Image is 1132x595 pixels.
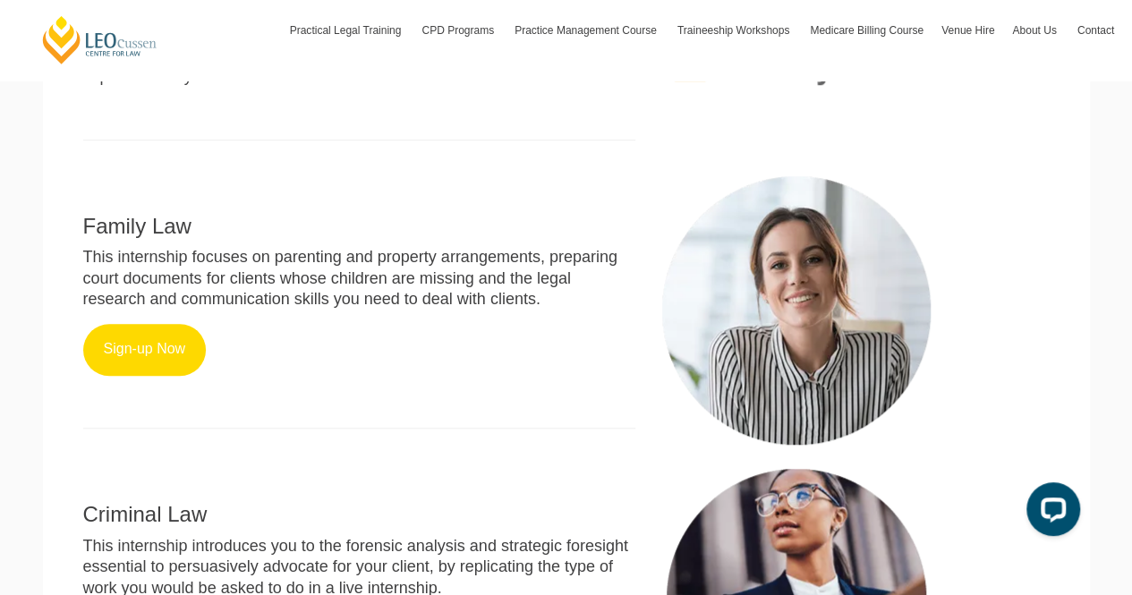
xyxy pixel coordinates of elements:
p: This internship focuses on parenting and property arrangements, preparing court documents for cli... [83,247,635,310]
a: Practical Legal Training [281,4,413,56]
a: CPD Programs [413,4,506,56]
a: Contact [1068,4,1123,56]
a: [PERSON_NAME] Centre for Law [40,14,159,65]
h2: Criminal Law [83,503,635,526]
h2: Family Law [83,215,635,238]
a: Traineeship Workshops [668,4,801,56]
a: About Us [1003,4,1068,56]
a: Sign-up Now [83,324,207,376]
iframe: LiveChat chat widget [1012,475,1087,550]
a: Venue Hire [932,4,1003,56]
a: Medicare Billing Course [801,4,932,56]
a: Practice Management Course [506,4,668,56]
